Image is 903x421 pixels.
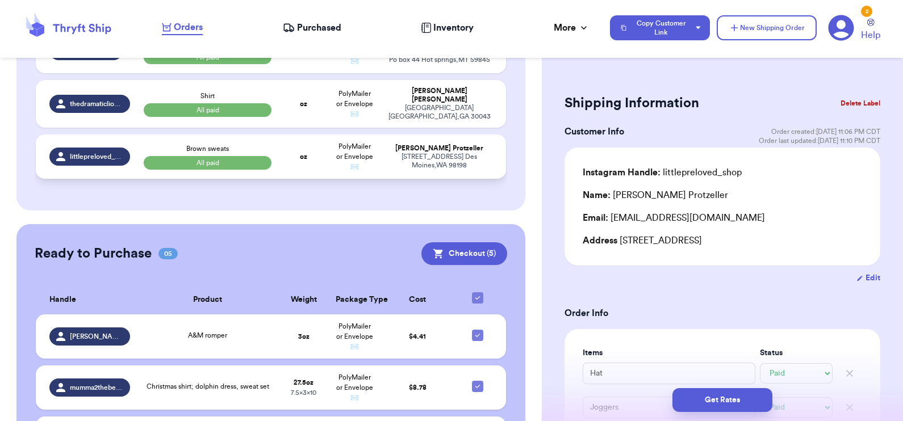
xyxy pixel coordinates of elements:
[70,332,123,341] span: [PERSON_NAME]
[174,20,203,34] span: Orders
[583,191,611,200] span: Name:
[565,125,624,138] h3: Customer Info
[291,389,316,396] span: 7.5 x 3 x 10
[162,20,203,35] a: Orders
[387,87,493,104] div: [PERSON_NAME] [PERSON_NAME]
[329,285,379,314] th: Package Type
[387,56,493,64] div: Po box 44 Hot springs , MT 59845
[771,127,880,136] span: Order created: [DATE] 11:06 PM CDT
[583,166,742,179] div: littlepreloved_shop
[583,347,755,359] label: Items
[433,21,474,35] span: Inventory
[387,104,493,121] div: [GEOGRAPHIC_DATA] [GEOGRAPHIC_DATA] , GA 30043
[188,332,227,339] span: A&M romper
[583,236,617,245] span: Address
[717,15,817,40] button: New Shipping Order
[554,21,590,35] div: More
[336,323,373,350] span: PolyMailer or Envelope ✉️
[861,6,872,17] div: 2
[583,188,728,202] div: [PERSON_NAME] Protzeller
[856,272,880,284] button: Edit
[861,28,880,42] span: Help
[144,103,272,117] span: All paid
[861,19,880,42] a: Help
[672,388,772,412] button: Get Rates
[610,15,710,40] button: Copy Customer Link
[409,333,426,340] span: $ 4.41
[760,347,833,359] label: Status
[35,245,152,263] h2: Ready to Purchase
[283,21,341,35] a: Purchased
[387,153,493,170] div: [STREET_ADDRESS] Des Moines , WA 98198
[186,145,229,152] span: Brown sweats
[836,91,885,116] button: Delete Label
[300,100,307,107] strong: oz
[380,285,456,314] th: Cost
[336,374,373,401] span: PolyMailer or Envelope ✉️
[70,99,123,108] span: thedramaticlion.preloved
[49,294,76,306] span: Handle
[158,248,178,259] span: 05
[421,242,507,265] button: Checkout (5)
[70,383,123,392] span: mumma2thebest4
[144,156,272,170] span: All paid
[297,21,341,35] span: Purchased
[147,383,269,390] span: Christmas shirt; dolphin dress, sweat set
[583,234,862,247] div: [STREET_ADDRESS]
[294,379,313,386] strong: 27.5 oz
[409,384,427,391] span: $ 8.78
[583,211,862,225] div: [EMAIL_ADDRESS][DOMAIN_NAME]
[583,213,608,222] span: Email:
[565,306,880,320] h3: Order Info
[387,144,493,153] div: [PERSON_NAME] Protzeller
[421,21,474,35] a: Inventory
[336,143,373,170] span: PolyMailer or Envelope ✉️
[759,136,880,145] span: Order last updated: [DATE] 11:10 PM CDT
[583,168,660,177] span: Instagram Handle:
[70,152,123,161] span: littlepreloved_shop
[200,92,215,99] span: Shirt
[278,285,329,314] th: Weight
[336,90,373,117] span: PolyMailer or Envelope ✉️
[298,333,310,340] strong: 3 oz
[828,15,854,41] a: 2
[300,153,307,160] strong: oz
[565,94,699,112] h2: Shipping Information
[137,285,279,314] th: Product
